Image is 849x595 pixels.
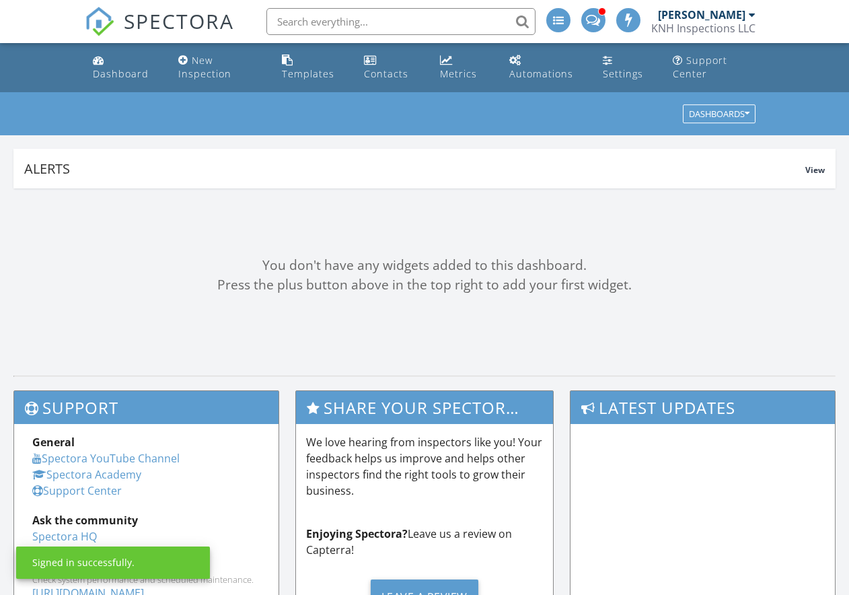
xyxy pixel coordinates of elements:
div: Automations [509,67,573,80]
a: Contacts [359,48,424,87]
div: Support Center [673,54,727,80]
h3: Support [14,391,279,424]
div: KNH Inspections LLC [651,22,755,35]
a: Dashboard [87,48,162,87]
div: Ask the community [32,512,260,528]
strong: General [32,435,75,450]
a: Metrics [435,48,493,87]
div: Dashboard [93,67,149,80]
a: New Inspection [173,48,266,87]
input: Search everything... [266,8,536,35]
img: The Best Home Inspection Software - Spectora [85,7,114,36]
div: Press the plus button above in the top right to add your first widget. [13,275,836,295]
a: Templates [276,48,348,87]
a: Automations (Advanced) [504,48,587,87]
a: SPECTORA [85,18,234,46]
div: Settings [603,67,643,80]
a: Spectora YouTube Channel [32,451,180,466]
div: Alerts [24,160,805,178]
span: View [805,164,825,176]
div: Metrics [440,67,477,80]
div: [PERSON_NAME] [658,8,745,22]
a: Spectora Academy [32,467,141,482]
div: New Inspection [178,54,231,80]
a: Support Center [32,483,122,498]
div: Contacts [364,67,408,80]
strong: Enjoying Spectora? [306,526,408,541]
div: Signed in successfully. [32,556,135,569]
h3: Share Your Spectora Experience [296,391,552,424]
h3: Latest Updates [570,391,835,424]
div: Dashboards [689,110,749,119]
div: You don't have any widgets added to this dashboard. [13,256,836,275]
p: We love hearing from inspectors like you! Your feedback helps us improve and helps other inspecto... [306,434,542,499]
a: Settings [597,48,657,87]
a: Spectora HQ [32,529,97,544]
div: Check system performance and scheduled maintenance. [32,574,260,585]
p: Leave us a review on Capterra! [306,526,542,558]
div: Templates [282,67,334,80]
span: SPECTORA [124,7,234,35]
button: Dashboards [683,105,755,124]
a: Support Center [667,48,762,87]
